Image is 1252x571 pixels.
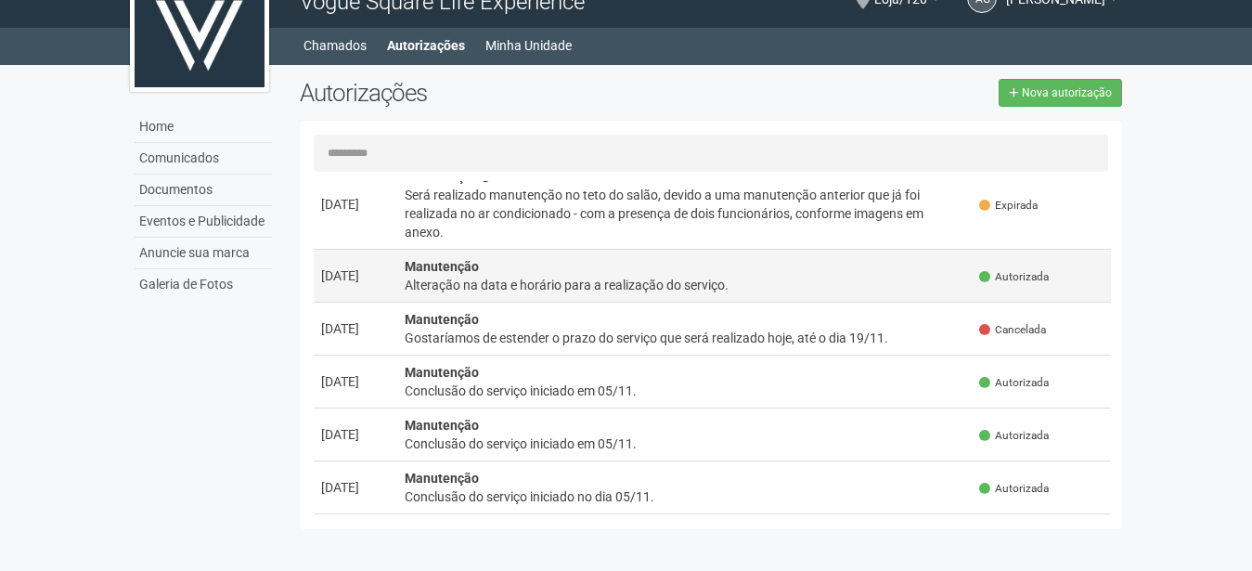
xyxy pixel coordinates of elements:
strong: Manutenção [405,312,479,327]
strong: Manutenção [405,418,479,433]
a: Minha Unidade [485,32,572,58]
a: Home [135,111,272,143]
a: Autorizações [387,32,465,58]
span: Autorizada [979,481,1049,497]
span: Autorizada [979,428,1049,444]
span: Expirada [979,198,1038,214]
strong: Manutenção [405,365,479,380]
div: Gostaríamos de estender o prazo do serviço que será realizado hoje, até o dia 19/11. [405,329,965,347]
div: Conclusão do serviço iniciado em 05/11. [405,435,965,453]
strong: Manutenção [405,169,479,184]
a: Chamados [303,32,367,58]
span: Cancelada [979,322,1046,338]
a: Galeria de Fotos [135,269,272,300]
span: Autorizada [979,375,1049,391]
a: Anuncie sua marca [135,238,272,269]
div: [DATE] [321,319,390,338]
a: Nova autorização [999,79,1122,107]
a: Documentos [135,175,272,206]
div: [DATE] [321,425,390,444]
div: [DATE] [321,478,390,497]
a: Eventos e Publicidade [135,206,272,238]
div: Será realizado manutenção no teto do salão, devido a uma manutenção anterior que já foi realizada... [405,186,965,241]
span: Autorizada [979,269,1049,285]
strong: Manutenção [405,471,479,486]
div: Alteração na data e horário para a realização do serviço. [405,276,965,294]
strong: Manutenção [405,259,479,274]
span: Nova autorização [1022,86,1112,99]
div: Conclusão do serviço iniciado em 05/11. [405,382,965,400]
div: [DATE] [321,372,390,391]
div: [DATE] [321,266,390,285]
div: [DATE] [321,195,390,214]
a: Comunicados [135,143,272,175]
div: Conclusão do serviço iniciado no dia 05/11. [405,487,965,506]
h2: Autorizações [300,79,697,107]
span: 4 [482,169,505,184]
